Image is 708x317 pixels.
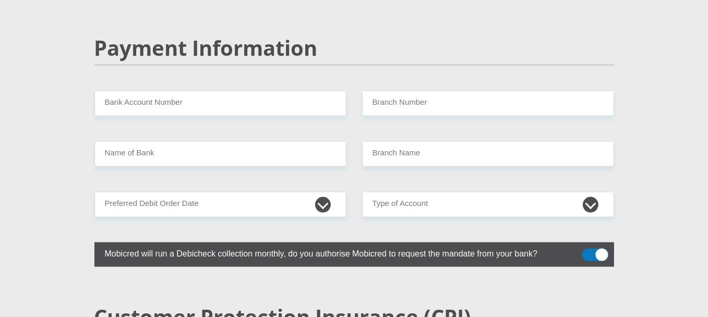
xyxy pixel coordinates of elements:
[94,141,346,167] input: Name of Bank
[362,141,614,167] input: Branch Name
[94,242,562,263] label: Mobicred will run a Debicheck collection monthly, do you authorise Mobicred to request the mandat...
[362,91,614,116] input: Branch Number
[94,35,614,60] h2: Payment Information
[94,91,346,116] input: Bank Account Number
